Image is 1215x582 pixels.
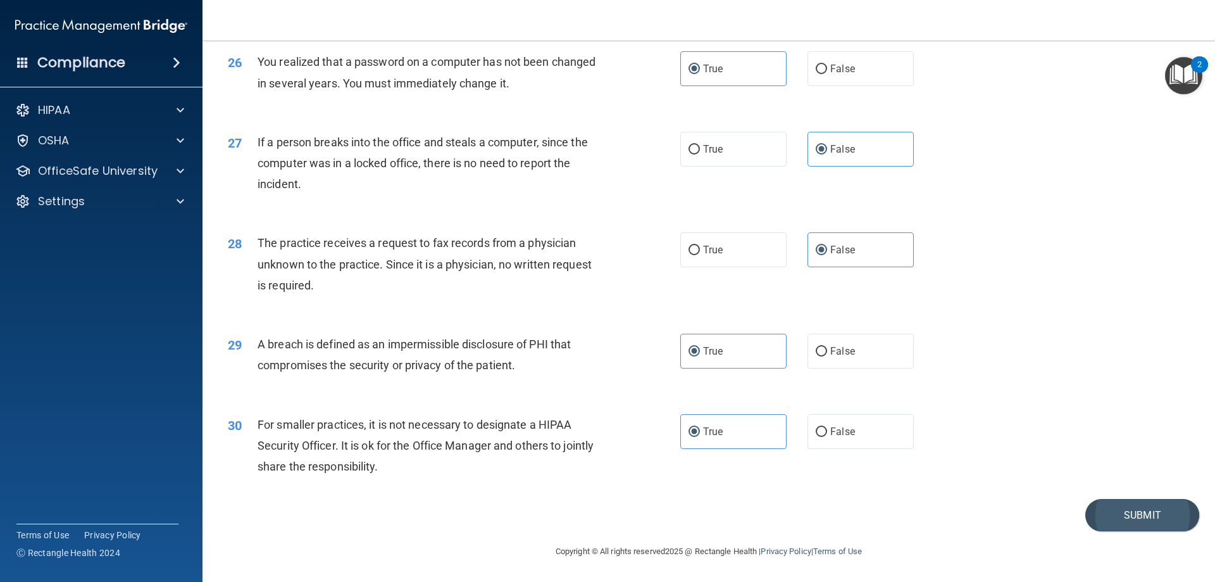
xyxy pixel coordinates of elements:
[703,143,723,155] span: True
[1165,57,1202,94] button: Open Resource Center, 2 new notifications
[688,427,700,437] input: True
[816,246,827,255] input: False
[15,194,184,209] a: Settings
[228,338,242,353] span: 29
[703,63,723,75] span: True
[1085,499,1199,531] button: Submit
[761,547,811,556] a: Privacy Policy
[1152,495,1200,543] iframe: Drift Widget Chat Controller
[37,54,125,72] h4: Compliance
[15,133,184,148] a: OSHA
[830,63,855,75] span: False
[830,244,855,256] span: False
[228,236,242,251] span: 28
[258,418,594,473] span: For smaller practices, it is not necessary to designate a HIPAA Security Officer. It is ok for th...
[703,345,723,357] span: True
[16,529,69,541] a: Terms of Use
[688,246,700,255] input: True
[38,163,158,179] p: OfficeSafe University
[478,531,940,572] div: Copyright © All rights reserved 2025 @ Rectangle Health | |
[1197,65,1202,81] div: 2
[38,194,85,209] p: Settings
[813,547,862,556] a: Terms of Use
[16,547,120,559] span: Ⓒ Rectangle Health 2024
[258,338,571,372] span: A breach is defined as an impermissible disclosure of PHI that compromises the security or privac...
[688,65,700,74] input: True
[258,136,588,191] span: If a person breaks into the office and steals a computer, since the computer was in a locked offi...
[830,345,855,357] span: False
[228,55,242,70] span: 26
[816,65,827,74] input: False
[228,136,242,151] span: 27
[38,133,70,148] p: OSHA
[688,347,700,357] input: True
[258,236,592,291] span: The practice receives a request to fax records from a physician unknown to the practice. Since it...
[830,143,855,155] span: False
[15,163,184,179] a: OfficeSafe University
[703,426,723,438] span: True
[38,103,70,118] p: HIPAA
[816,427,827,437] input: False
[830,426,855,438] span: False
[228,418,242,433] span: 30
[703,244,723,256] span: True
[84,529,141,541] a: Privacy Policy
[816,347,827,357] input: False
[816,145,827,155] input: False
[688,145,700,155] input: True
[15,103,184,118] a: HIPAA
[258,55,595,89] span: You realized that a password on a computer has not been changed in several years. You must immedi...
[15,13,187,39] img: PMB logo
